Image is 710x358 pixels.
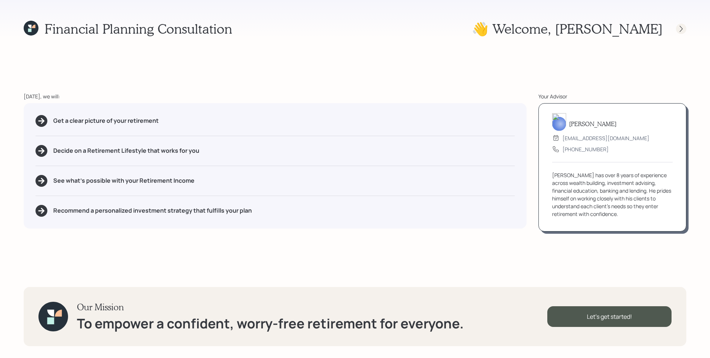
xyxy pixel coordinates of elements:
div: Your Advisor [538,92,686,100]
h1: To empower a confident, worry-free retirement for everyone. [77,315,464,331]
h5: [PERSON_NAME] [569,120,616,127]
h1: 👋 Welcome , [PERSON_NAME] [472,21,663,37]
div: [EMAIL_ADDRESS][DOMAIN_NAME] [562,134,649,142]
h5: See what's possible with your Retirement Income [53,177,195,184]
h3: Our Mission [77,302,464,313]
div: [PERSON_NAME] has over 8 years of experience across wealth building, investment advising, financi... [552,171,673,218]
h5: Decide on a Retirement Lifestyle that works for you [53,147,199,154]
h1: Financial Planning Consultation [44,21,232,37]
div: [DATE], we will: [24,92,527,100]
div: [PHONE_NUMBER] [562,145,609,153]
img: james-distasi-headshot.png [552,113,566,131]
h5: Recommend a personalized investment strategy that fulfills your plan [53,207,252,214]
div: Let's get started! [547,306,672,327]
h5: Get a clear picture of your retirement [53,117,159,124]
